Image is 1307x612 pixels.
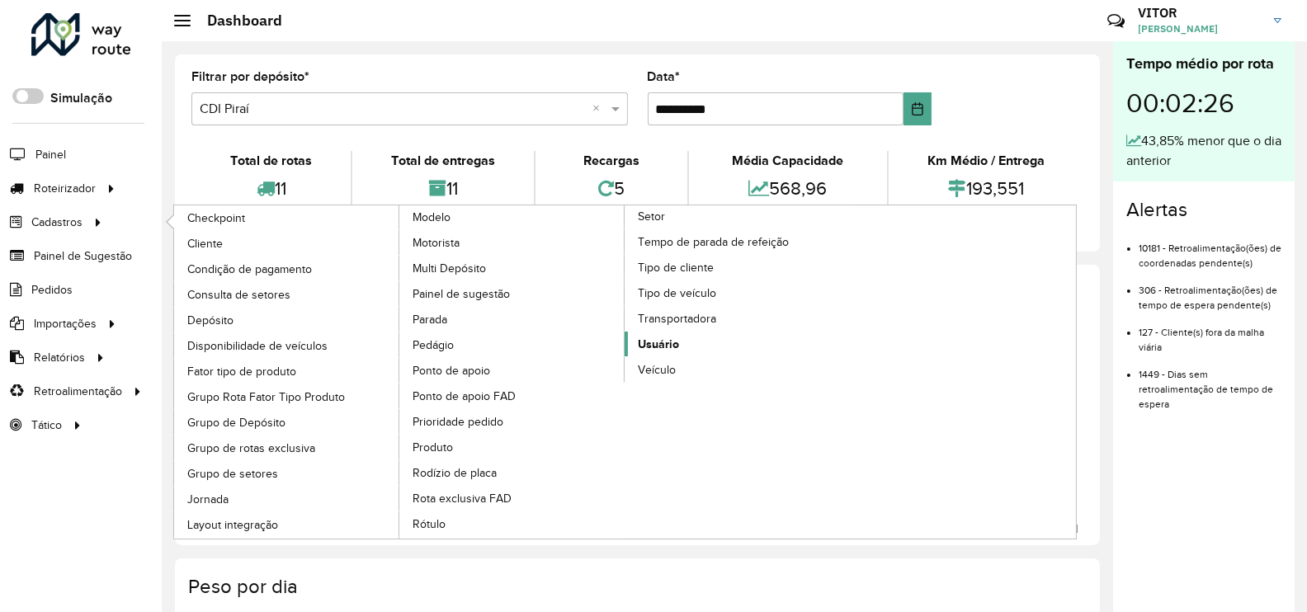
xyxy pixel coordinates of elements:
[625,306,851,331] a: Transportadora
[638,310,716,327] span: Transportadora
[1126,75,1281,131] div: 00:02:26
[356,171,530,206] div: 11
[399,281,625,306] a: Painel de sugestão
[625,255,851,280] a: Tipo de cliente
[187,516,278,534] span: Layout integração
[187,261,312,278] span: Condição de pagamento
[187,312,234,329] span: Depósito
[625,280,851,305] a: Tipo de veículo
[31,214,83,231] span: Cadastros
[34,180,96,197] span: Roteirizador
[638,361,676,379] span: Veículo
[50,88,112,108] label: Simulação
[413,311,447,328] span: Parada
[638,259,714,276] span: Tipo de cliente
[187,440,315,457] span: Grupo de rotas exclusiva
[399,511,625,536] a: Rótulo
[625,229,851,254] a: Tempo de parada de refeição
[174,333,400,358] a: Disponibilidade de veículos
[1139,271,1281,313] li: 306 - Retroalimentação(ões) de tempo de espera pendente(s)
[174,231,400,256] a: Cliente
[187,286,290,304] span: Consulta de setores
[625,332,851,356] a: Usuário
[174,410,400,435] a: Grupo de Depósito
[187,363,296,380] span: Fator tipo de produto
[1139,228,1281,271] li: 10181 - Retroalimentação(ões) de coordenadas pendente(s)
[174,257,400,281] a: Condição de pagamento
[191,12,282,30] h2: Dashboard
[174,487,400,511] a: Jornada
[540,151,682,171] div: Recargas
[399,230,625,255] a: Motorista
[540,171,682,206] div: 5
[356,151,530,171] div: Total de entregas
[196,171,347,206] div: 11
[187,491,229,508] span: Jornada
[1126,53,1281,75] div: Tempo médio por rota
[413,464,497,482] span: Rodízio de placa
[399,384,625,408] a: Ponto de apoio FAD
[1138,21,1262,36] span: [PERSON_NAME]
[1098,3,1134,39] a: Contato Rápido
[638,233,789,251] span: Tempo de parada de refeição
[413,362,490,379] span: Ponto de apoio
[648,67,681,87] label: Data
[399,409,625,434] a: Prioridade pedido
[399,332,625,357] a: Pedágio
[187,235,223,252] span: Cliente
[174,512,400,537] a: Layout integração
[1139,355,1281,412] li: 1449 - Dias sem retroalimentação de tempo de espera
[1138,5,1262,21] h3: VITOR
[893,171,1079,206] div: 193,551
[893,151,1079,171] div: Km Médio / Entrega
[399,358,625,383] a: Ponto de apoio
[34,383,122,400] span: Retroalimentação
[187,388,345,406] span: Grupo Rota Fator Tipo Produto
[187,209,245,227] span: Checkpoint
[413,515,446,533] span: Rótulo
[399,205,851,539] a: Setor
[174,359,400,384] a: Fator tipo de produto
[174,205,400,230] a: Checkpoint
[196,151,347,171] div: Total de rotas
[35,146,66,163] span: Painel
[187,414,285,431] span: Grupo de Depósito
[188,575,1083,599] h4: Peso por dia
[693,151,883,171] div: Média Capacidade
[1126,131,1281,171] div: 43,85% menor que o dia anterior
[413,388,516,405] span: Ponto de apoio FAD
[174,435,400,460] a: Grupo de rotas exclusiva
[413,234,460,252] span: Motorista
[174,205,625,539] a: Modelo
[638,285,716,302] span: Tipo de veículo
[191,67,309,87] label: Filtrar por depósito
[399,256,625,280] a: Multi Depósito
[413,337,454,354] span: Pedágio
[413,260,486,277] span: Multi Depósito
[174,384,400,409] a: Grupo Rota Fator Tipo Produto
[399,460,625,485] a: Rodízio de placa
[638,336,679,353] span: Usuário
[34,349,85,366] span: Relatórios
[187,465,278,483] span: Grupo de setores
[904,92,932,125] button: Choose Date
[625,357,851,382] a: Veículo
[413,285,510,303] span: Painel de sugestão
[413,413,503,431] span: Prioridade pedido
[399,435,625,459] a: Produto
[31,281,73,299] span: Pedidos
[413,209,451,226] span: Modelo
[1126,198,1281,222] h4: Alertas
[693,171,883,206] div: 568,96
[31,417,62,434] span: Tático
[174,461,400,486] a: Grupo de setores
[34,247,132,265] span: Painel de Sugestão
[174,282,400,307] a: Consulta de setores
[413,439,453,456] span: Produto
[413,490,512,507] span: Rota exclusiva FAD
[399,486,625,511] a: Rota exclusiva FAD
[187,337,328,355] span: Disponibilidade de veículos
[638,208,665,225] span: Setor
[399,307,625,332] a: Parada
[1139,313,1281,355] li: 127 - Cliente(s) fora da malha viária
